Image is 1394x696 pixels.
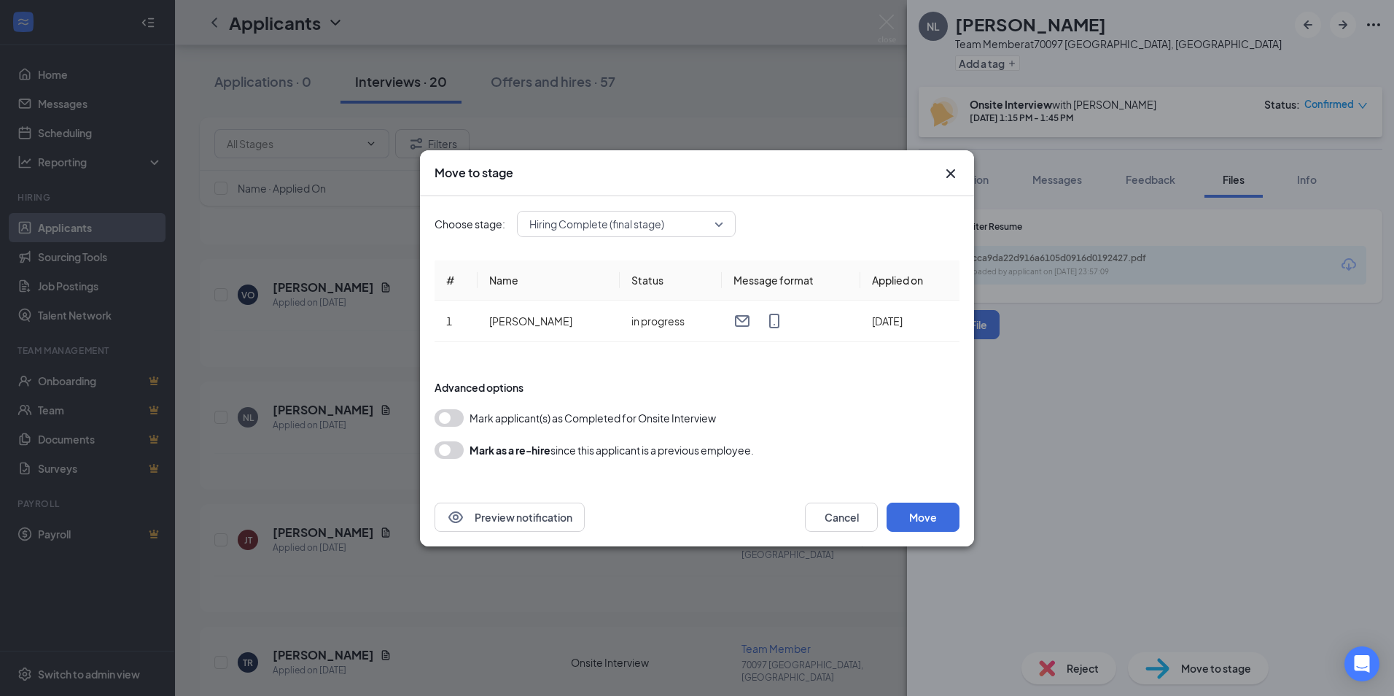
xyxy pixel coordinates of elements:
th: Status [620,260,722,301]
svg: Email [733,312,751,330]
button: Close [942,165,959,182]
span: Hiring Complete (final stage) [529,213,664,235]
h3: Move to stage [435,165,513,181]
svg: Cross [942,165,959,182]
td: [PERSON_NAME] [478,301,620,342]
div: Open Intercom Messenger [1344,646,1379,681]
button: Cancel [805,503,878,532]
th: Applied on [860,260,959,301]
td: [DATE] [860,301,959,342]
div: Advanced options [435,380,959,395]
span: Choose stage: [435,216,505,232]
button: Move [887,503,959,532]
svg: MobileSms [766,312,783,330]
th: # [435,260,478,301]
div: since this applicant is a previous employee. [470,441,754,459]
button: EyePreview notification [435,503,585,532]
b: Mark as a re-hire [470,444,550,457]
span: Mark applicant(s) as Completed for Onsite Interview [470,409,716,427]
span: 1 [446,314,452,328]
svg: Eye [447,509,464,526]
th: Name [478,260,620,301]
th: Message format [722,260,860,301]
td: in progress [620,301,722,342]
